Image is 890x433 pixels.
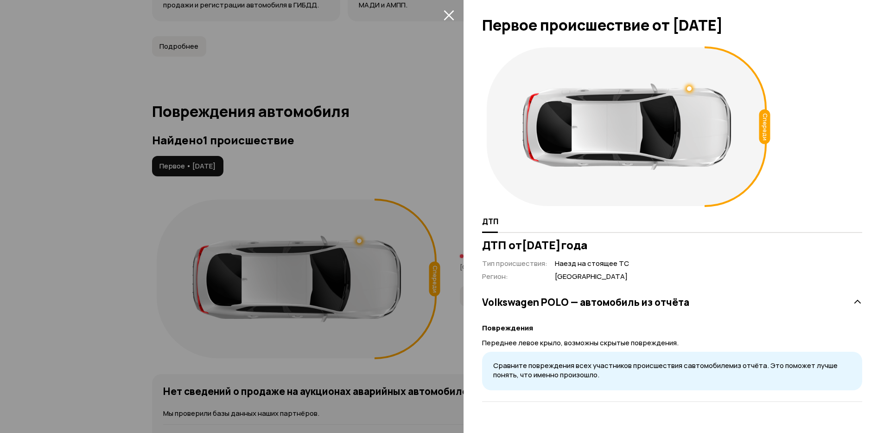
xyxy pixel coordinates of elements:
[482,217,498,226] span: ДТП
[482,259,547,268] span: Тип происшествия :
[555,272,629,282] span: [GEOGRAPHIC_DATA]
[493,361,838,380] span: Сравните повреждения всех участников происшествия с автомобилем из отчёта. Это поможет лучше поня...
[759,110,770,144] div: Спереди
[482,338,862,348] p: Переднее левое крыло, возможны скрытые повреждения.
[555,259,629,269] span: Наезд на стоящее ТС
[441,7,456,22] button: закрыть
[482,271,508,281] span: Регион :
[482,296,689,308] h3: Volkswagen POLO — автомобиль из отчёта
[482,323,533,333] strong: Повреждения
[482,239,862,252] h3: ДТП от [DATE] года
